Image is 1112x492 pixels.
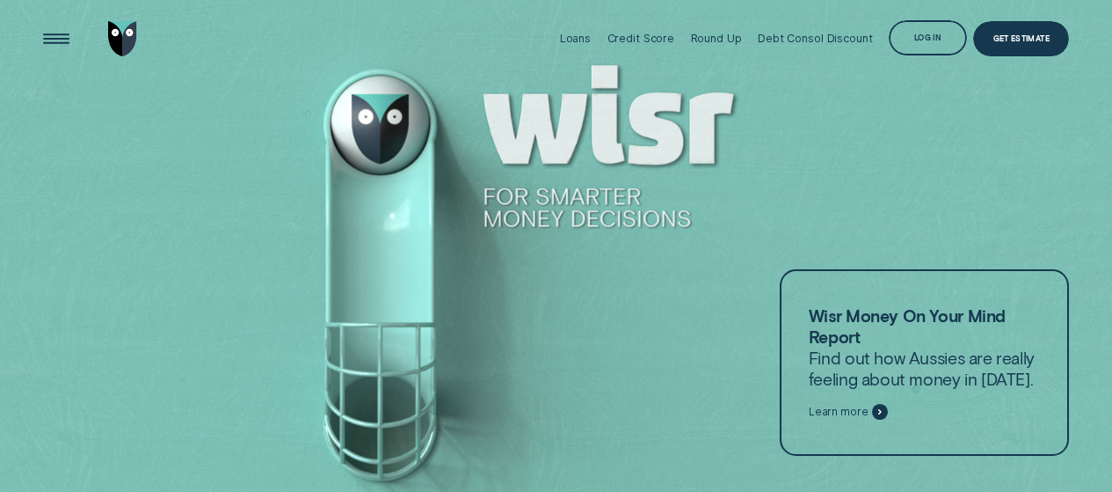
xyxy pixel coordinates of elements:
a: Wisr Money On Your Mind ReportFind out how Aussies are really feeling about money in [DATE].Learn... [780,269,1070,456]
div: Credit Score [607,32,675,45]
div: Round Up [691,32,742,45]
button: Open Menu [39,21,74,56]
span: Learn more [809,406,869,419]
div: Loans [560,32,591,45]
img: Wisr [108,21,137,56]
p: Find out how Aussies are really feeling about money in [DATE]. [809,305,1040,390]
button: Log in [889,20,967,55]
a: Get Estimate [973,21,1069,56]
div: Debt Consol Discount [758,32,872,45]
strong: Wisr Money On Your Mind Report [809,305,1006,347]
